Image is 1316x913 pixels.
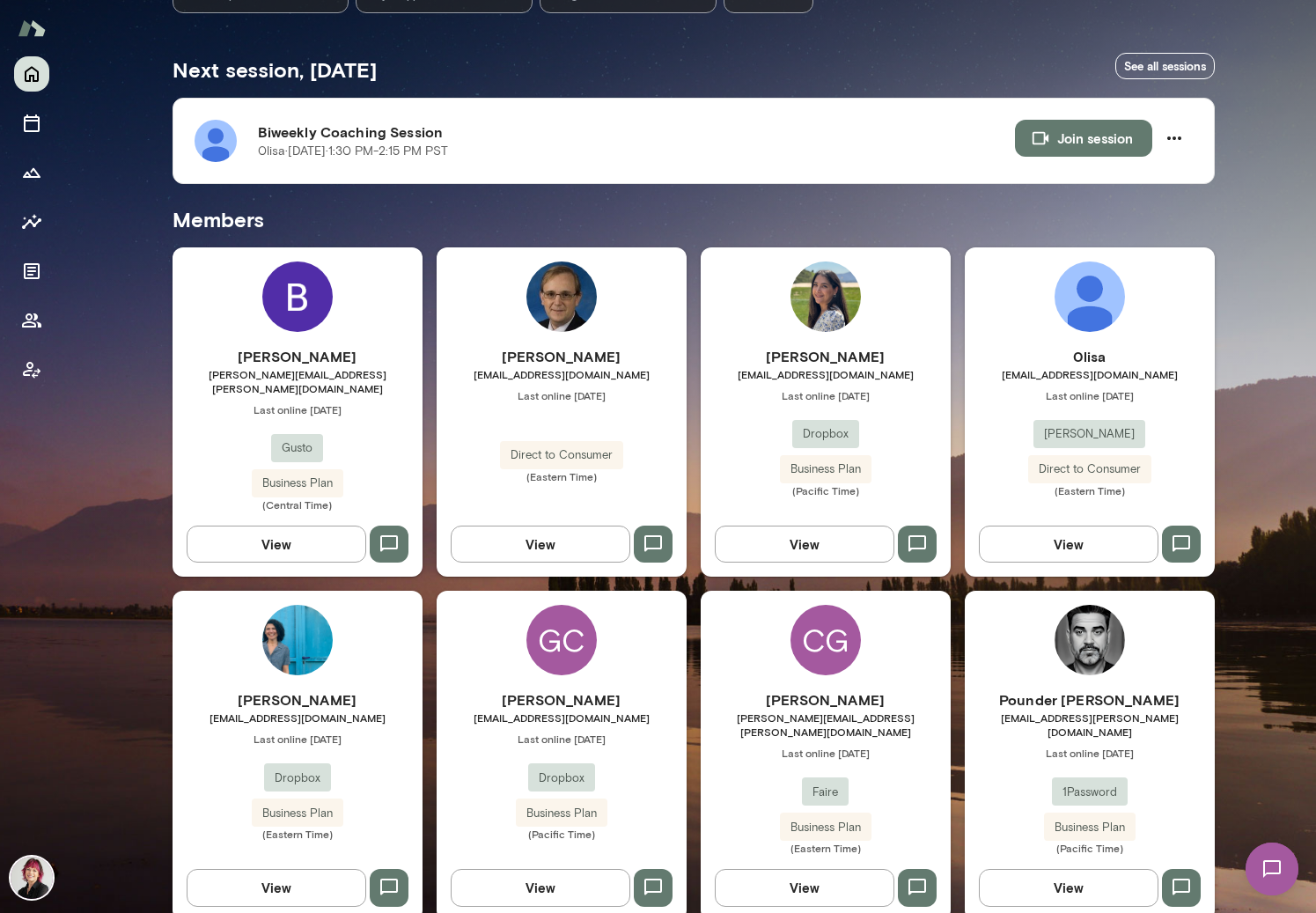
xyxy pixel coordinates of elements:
[437,732,687,746] span: Last online [DATE]
[701,711,951,739] span: [PERSON_NAME][EMAIL_ADDRESS][PERSON_NAME][DOMAIN_NAME]
[526,605,597,675] div: GC
[701,689,951,711] h6: [PERSON_NAME]
[437,367,687,381] span: [EMAIL_ADDRESS][DOMAIN_NAME]
[14,303,49,338] button: Members
[14,106,49,141] button: Sessions
[965,388,1215,402] span: Last online [DATE]
[790,605,861,675] div: CG
[173,732,423,746] span: Last online [DATE]
[262,261,333,332] img: Bethany Schwanke
[965,711,1215,739] span: [EMAIL_ADDRESS][PERSON_NAME][DOMAIN_NAME]
[451,869,630,906] button: View
[528,769,595,787] span: Dropbox
[11,857,53,899] img: Leigh Allen-Arredondo
[437,346,687,367] h6: [PERSON_NAME]
[979,869,1158,906] button: View
[1055,261,1125,332] img: 0lisa
[262,605,333,675] img: Alexandra Brown
[979,526,1158,563] button: View
[701,367,951,381] span: [EMAIL_ADDRESS][DOMAIN_NAME]
[701,483,951,497] span: (Pacific Time)
[173,827,423,841] span: (Eastern Time)
[187,869,366,906] button: View
[526,261,597,332] img: Richard Teel
[1044,819,1136,836] span: Business Plan
[1015,120,1152,157] button: Join session
[437,469,687,483] span: (Eastern Time)
[701,841,951,855] span: (Eastern Time)
[173,497,423,512] span: (Central Time)
[1033,425,1145,443] span: [PERSON_NAME]
[437,711,687,725] span: [EMAIL_ADDRESS][DOMAIN_NAME]
[173,689,423,711] h6: [PERSON_NAME]
[802,784,849,801] span: Faire
[1028,460,1151,478] span: Direct to Consumer
[437,689,687,711] h6: [PERSON_NAME]
[965,746,1215,760] span: Last online [DATE]
[14,204,49,239] button: Insights
[173,205,1215,233] h5: Members
[965,346,1215,367] h6: 0lisa
[437,388,687,402] span: Last online [DATE]
[715,526,894,563] button: View
[14,155,49,190] button: Growth Plan
[792,425,859,443] span: Dropbox
[173,55,377,84] h5: Next session, [DATE]
[264,769,331,787] span: Dropbox
[258,143,448,160] p: 0lisa · [DATE] · 1:30 PM-2:15 PM PST
[715,869,894,906] button: View
[252,475,343,492] span: Business Plan
[18,11,46,45] img: Mento
[173,367,423,395] span: [PERSON_NAME][EMAIL_ADDRESS][PERSON_NAME][DOMAIN_NAME]
[1115,53,1215,80] a: See all sessions
[780,460,871,478] span: Business Plan
[701,746,951,760] span: Last online [DATE]
[780,819,871,836] span: Business Plan
[965,367,1215,381] span: [EMAIL_ADDRESS][DOMAIN_NAME]
[14,254,49,289] button: Documents
[437,827,687,841] span: (Pacific Time)
[516,805,607,822] span: Business Plan
[173,402,423,416] span: Last online [DATE]
[258,121,1015,143] h6: Biweekly Coaching Session
[187,526,366,563] button: View
[14,56,49,92] button: Home
[252,805,343,822] span: Business Plan
[790,261,861,332] img: Mana Sadeghi
[14,352,49,387] button: Client app
[701,346,951,367] h6: [PERSON_NAME]
[701,388,951,402] span: Last online [DATE]
[173,346,423,367] h6: [PERSON_NAME]
[500,446,623,464] span: Direct to Consumer
[271,439,323,457] span: Gusto
[965,841,1215,855] span: (Pacific Time)
[451,526,630,563] button: View
[1055,605,1125,675] img: Pounder Baehr
[965,689,1215,711] h6: Pounder [PERSON_NAME]
[173,711,423,725] span: [EMAIL_ADDRESS][DOMAIN_NAME]
[965,483,1215,497] span: (Eastern Time)
[1052,784,1128,801] span: 1Password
